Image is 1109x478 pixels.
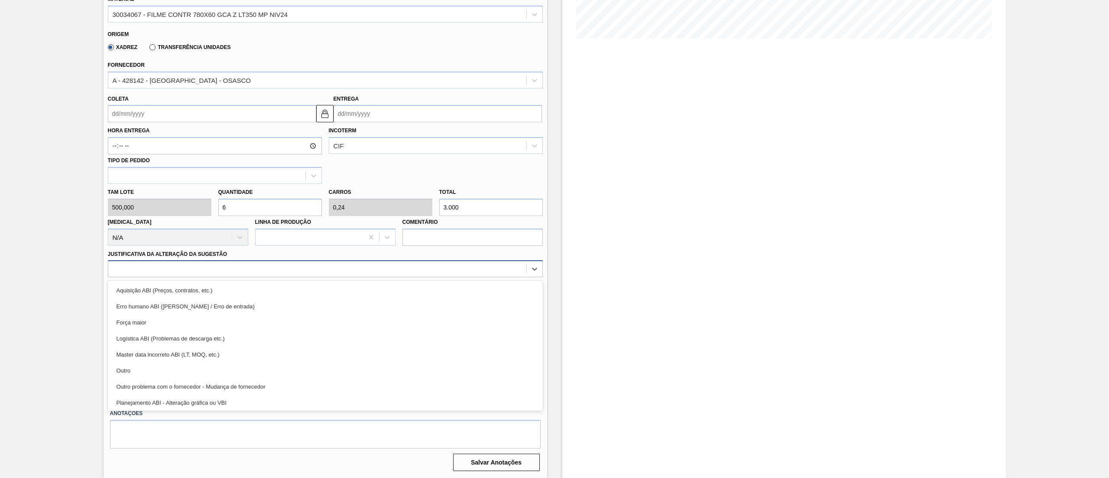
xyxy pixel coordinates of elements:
[108,62,145,68] label: Fornecedor
[108,44,138,50] label: Xadrez
[108,124,322,137] label: Hora Entrega
[402,216,543,229] label: Comentário
[108,186,211,199] label: Tam lote
[329,128,357,134] label: Incoterm
[255,219,311,225] label: Linha de Produção
[108,251,227,257] label: Justificativa da Alteração da Sugestão
[110,407,541,420] label: Anotações
[108,157,150,164] label: Tipo de pedido
[108,96,129,102] label: Coleta
[320,108,330,119] img: locked
[108,282,543,298] div: Aquisição ABI (Preços, contratos, etc.)
[108,298,543,314] div: Erro humano ABI ([PERSON_NAME] / Erro de entrada)
[329,189,351,195] label: Carros
[108,279,543,292] label: Observações
[108,31,129,37] label: Origem
[108,363,543,379] div: Outro
[108,219,152,225] label: [MEDICAL_DATA]
[108,105,316,122] input: dd/mm/yyyy
[108,379,543,395] div: Outro problema com o fornecedor - Mudança de fornecedor
[334,105,542,122] input: dd/mm/yyyy
[108,331,543,347] div: Logística ABI (Problemas de descarga etc.)
[113,76,251,84] div: A - 428142 - [GEOGRAPHIC_DATA] - OSASCO
[334,142,344,150] div: CIF
[113,10,288,18] div: 30034067 - FILME CONTR 780X60 GCA Z LT350 MP NIV24
[453,454,540,471] button: Salvar Anotações
[108,314,543,331] div: Força maior
[108,395,543,411] div: Planejamento ABI - Alteração gráfica ou VBI
[108,347,543,363] div: Master data incorreto ABI (LT, MOQ, etc.)
[149,44,230,50] label: Transferência Unidades
[334,96,359,102] label: Entrega
[218,189,253,195] label: Quantidade
[439,189,456,195] label: Total
[316,105,334,122] button: locked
